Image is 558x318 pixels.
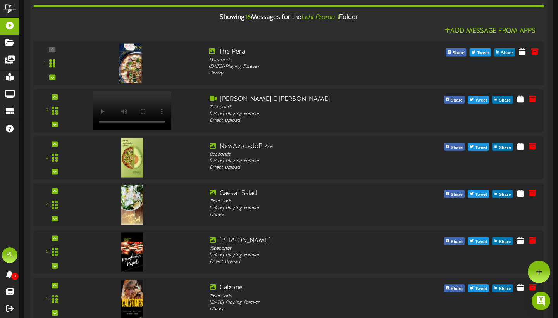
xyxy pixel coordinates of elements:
div: [DATE] - Playing Forever [210,299,410,306]
div: 8 seconds [210,151,410,157]
button: Tweet [468,143,489,150]
button: Share [444,237,465,245]
button: Share [492,143,513,150]
span: Tweet [474,285,489,293]
button: Tweet [468,237,489,245]
span: Share [497,96,512,105]
button: Share [446,48,467,56]
span: Share [497,285,512,293]
div: NewAvocadoPizza [210,142,410,151]
div: Direct Upload [210,118,410,124]
span: Share [497,143,512,152]
div: [PERSON_NAME] [210,236,410,245]
span: Share [497,238,512,246]
img: 1d3f9e0e-3664-4059-b9e3-5d0363c15e4ethepera3.png [119,43,142,83]
span: Tweet [474,143,489,152]
button: Add Message From Apps [442,26,538,36]
button: Tweet [470,48,491,56]
div: Caesar Salad [210,189,410,198]
span: Share [499,49,515,57]
span: Share [449,143,464,152]
div: 15 seconds [210,292,410,299]
div: Open Intercom Messenger [532,292,550,310]
div: 15 seconds [210,198,410,205]
button: Share [492,96,513,104]
span: Share [449,96,464,105]
img: 7155cc36-3499-41f2-b215-8700ac863f09.jpg [121,138,143,177]
span: Tweet [474,238,489,246]
button: Share [444,96,465,104]
div: [DATE] - Playing Forever [210,158,410,164]
div: 6 [46,296,48,302]
button: Tweet [468,96,489,104]
span: Share [451,49,466,57]
button: Tweet [468,284,489,292]
div: 15 seconds [209,57,412,64]
div: Showing Messages for the Folder [28,9,549,26]
span: Share [497,190,512,199]
div: Library [210,212,410,218]
button: Share [444,190,465,198]
div: 10 seconds [210,104,410,111]
div: Library [210,306,410,313]
div: [PERSON_NAME] E [PERSON_NAME] [210,95,410,104]
div: Library [209,70,412,77]
i: Lehi Promo 1 [301,14,339,21]
button: Share [444,143,465,150]
span: Tweet [474,96,489,105]
button: Share [494,48,515,56]
span: Share [449,190,464,199]
div: [DATE] - Playing Forever [210,252,410,259]
button: Tweet [468,190,489,198]
div: PL [2,247,17,263]
span: Tweet [475,49,491,57]
button: Share [492,284,513,292]
button: Share [492,237,513,245]
div: Direct Upload [210,164,410,171]
div: [DATE] - Playing Forever [210,205,410,211]
div: 15 seconds [210,245,410,252]
img: 52f9a4e1-e7ce-4abe-9120-7d93b475f6af.png [121,232,143,271]
img: edd2e9be-9cbf-4dfc-a9b4-1724f9f5911dcaesarsalad.png [121,185,143,225]
div: [DATE] - Playing Forever [209,64,412,71]
div: [DATE] - Playing Forever [210,111,410,117]
div: Calzone [210,283,410,292]
span: Tweet [474,190,489,199]
span: 0 [11,273,18,280]
button: Share [492,190,513,198]
button: Share [444,284,465,292]
span: Share [449,238,464,246]
span: 16 [245,14,251,21]
div: The Pera [209,48,412,57]
span: Share [449,285,464,293]
div: Direct Upload [210,259,410,265]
